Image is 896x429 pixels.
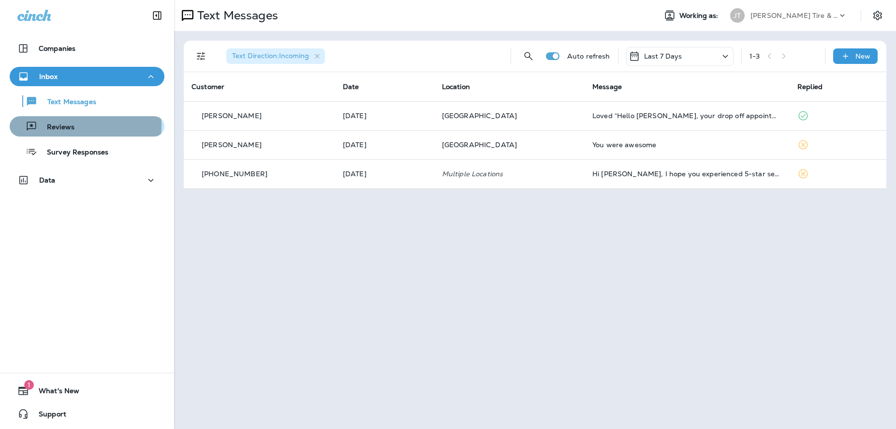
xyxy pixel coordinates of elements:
span: Replied [797,82,823,91]
button: Data [10,170,164,190]
div: Loved “Hello Chris, your drop off appointment at Jensen Tire & Auto is tomorrow. Reschedule? Call... [592,112,782,120]
p: Data [39,176,56,184]
span: Text Direction : Incoming [232,51,309,60]
p: Text Messages [38,98,96,107]
p: Companies [39,45,75,52]
p: Survey Responses [37,148,108,157]
div: Text Direction:Incoming [226,48,325,64]
span: Location [442,82,470,91]
button: Collapse Sidebar [144,6,171,25]
span: Customer [191,82,224,91]
button: Support [10,404,164,424]
button: Survey Responses [10,141,164,162]
button: Inbox [10,67,164,86]
p: Aug 27, 2025 08:52 AM [343,141,426,149]
span: 1 [24,380,34,390]
p: Text Messages [193,8,278,23]
button: 1What's New [10,381,164,400]
p: [PERSON_NAME] [202,112,262,120]
p: Aug 26, 2025 12:48 PM [343,170,426,178]
p: Reviews [37,123,74,132]
p: Multiple Locations [442,170,577,178]
p: [PERSON_NAME] Tire & Auto [750,12,837,19]
span: Message [592,82,622,91]
button: Filters [191,46,211,66]
p: Inbox [39,73,58,80]
span: [GEOGRAPHIC_DATA] [442,111,517,120]
span: Working as: [679,12,720,20]
div: JT [730,8,745,23]
button: Search Messages [519,46,538,66]
p: New [855,52,870,60]
button: Companies [10,39,164,58]
p: Auto refresh [567,52,610,60]
span: What's New [29,387,79,398]
span: Support [29,410,66,422]
p: Aug 27, 2025 07:13 PM [343,112,426,120]
button: Text Messages [10,91,164,111]
div: Hi Erlinda, I hope you experienced 5-star service today! A positive review from homeowners like y... [592,170,782,178]
p: Last 7 Days [644,52,682,60]
span: [GEOGRAPHIC_DATA] [442,140,517,149]
button: Reviews [10,116,164,137]
p: [PHONE_NUMBER] [202,170,267,178]
button: Settings [869,7,886,24]
span: Date [343,82,359,91]
div: 1 - 3 [749,52,760,60]
div: You were awesome [592,141,782,149]
p: [PERSON_NAME] [202,141,262,149]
